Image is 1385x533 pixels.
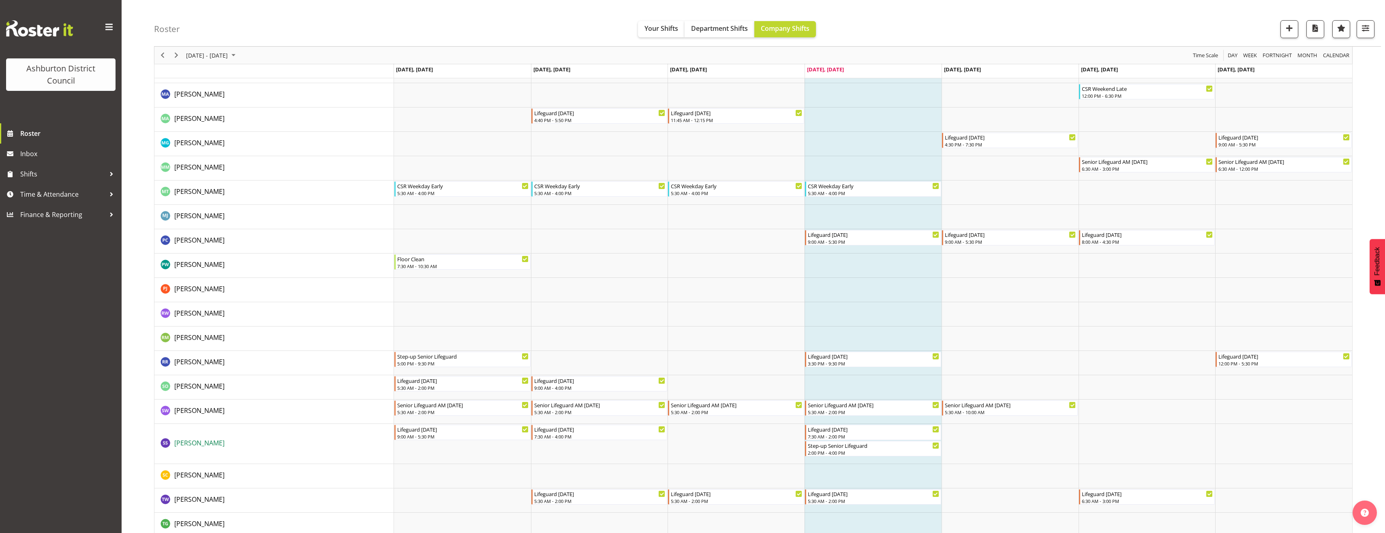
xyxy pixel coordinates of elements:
span: Your Shifts [644,24,678,33]
span: [PERSON_NAME] [174,211,225,220]
div: CSR Weekday Early [808,182,939,190]
div: CSR Weekday Early [397,182,529,190]
td: Sawyer Stewart resource [154,424,394,464]
div: Moira Tarry"s event - CSR Weekday Early Begin From Wednesday, August 27, 2025 at 5:30:00 AM GMT+1... [668,181,804,197]
a: [PERSON_NAME] [174,519,225,529]
td: Peter Wood resource [154,254,394,278]
div: Senior Lifeguard AM [DATE] [1082,157,1213,165]
div: Senior Lifeguard AM [DATE] [945,401,1076,409]
div: 4:30 PM - 7:30 PM [945,141,1076,148]
img: help-xxl-2.png [1361,509,1369,517]
div: Next [169,47,183,64]
a: [PERSON_NAME] [174,438,225,448]
button: Your Shifts [638,21,685,37]
div: Meghan Anderson"s event - Lifeguard Tuesday Begin From Tuesday, August 26, 2025 at 4:40:00 PM GMT... [531,108,668,124]
div: Sawyer Stewart"s event - Lifeguard Monday Begin From Monday, August 25, 2025 at 9:00:00 AM GMT+12... [394,425,531,440]
td: Michael Griffiths resource [154,132,394,156]
a: [PERSON_NAME] [174,494,225,504]
td: Richard Wood resource [154,302,394,327]
div: Moira Tarry"s event - CSR Weekday Early Begin From Monday, August 25, 2025 at 5:30:00 AM GMT+12:0... [394,181,531,197]
span: [DATE], [DATE] [396,66,433,73]
div: Sawyer Stewart"s event - Lifeguard Tuesday Begin From Tuesday, August 26, 2025 at 7:30:00 AM GMT+... [531,425,668,440]
h4: Roster [154,24,180,34]
span: [PERSON_NAME] [174,438,225,447]
div: Sarah Wilson"s event - Senior Lifeguard AM Thursday Begin From Thursday, August 28, 2025 at 5:30:... [805,400,941,416]
div: Lifeguard [DATE] [1218,133,1350,141]
a: [PERSON_NAME] [174,211,225,221]
div: Lifeguard [DATE] [945,230,1076,239]
div: 6:30 AM - 12:00 PM [1218,165,1350,172]
span: [PERSON_NAME] [174,382,225,391]
div: Meghan Anderson"s event - Lifeguard Wednesday Begin From Wednesday, August 27, 2025 at 11:45:00 A... [668,108,804,124]
td: Meghan Anderson resource [154,107,394,132]
div: 12:00 PM - 5:30 PM [1218,360,1350,367]
button: Timeline Week [1242,50,1259,60]
div: Sam Orr"s event - Lifeguard Monday Begin From Monday, August 25, 2025 at 5:30:00 AM GMT+12:00 End... [394,376,531,391]
a: [PERSON_NAME] [174,235,225,245]
td: Michelle Morgan resource [154,156,394,181]
a: [PERSON_NAME] [174,114,225,123]
div: 5:30 AM - 2:00 PM [671,498,802,504]
div: Paulina Cuadrado"s event - Lifeguard Thursday Begin From Thursday, August 28, 2025 at 9:00:00 AM ... [805,230,941,245]
td: Pippa Jones resource [154,278,394,302]
div: 9:00 AM - 5:30 PM [808,239,939,245]
td: Rose McKay resource [154,327,394,351]
div: Paulina Cuadrado"s event - Lifeguard Saturday Begin From Saturday, August 30, 2025 at 8:00:00 AM ... [1079,230,1215,245]
button: Timeline Day [1227,50,1239,60]
button: August 25 - 31, 2025 [185,50,239,60]
div: Senior Lifeguard AM [DATE] [534,401,666,409]
div: 5:30 AM - 4:00 PM [808,190,939,196]
div: 4:40 PM - 5:50 PM [534,117,666,123]
div: Senior Lifeguard AM [DATE] [1218,157,1350,165]
span: [DATE], [DATE] [944,66,981,73]
div: 2:00 PM - 4:00 PM [808,449,939,456]
div: Senior Lifeguard AM [DATE] [397,401,529,409]
div: Sarah Wilson"s event - Senior Lifeguard AM Tuesday Begin From Tuesday, August 26, 2025 at 5:30:00... [531,400,668,416]
a: [PERSON_NAME] [174,470,225,480]
div: Step-up Senior Lifeguard [808,441,939,449]
div: 5:30 AM - 2:00 PM [397,409,529,415]
div: Sawyer Stewart"s event - Step-up Senior Lifeguard Begin From Thursday, August 28, 2025 at 2:00:00... [805,441,941,456]
div: Lifeguard [DATE] [671,109,802,117]
button: Next [171,50,182,60]
span: [PERSON_NAME] [174,406,225,415]
div: Peter Wood"s event - Floor Clean Begin From Monday, August 25, 2025 at 7:30:00 AM GMT+12:00 Ends ... [394,254,531,270]
span: [PERSON_NAME] [174,309,225,318]
div: Lifeguard [DATE] [534,109,666,117]
div: 7:30 AM - 10:30 AM [397,263,529,269]
div: Sawyer Stewart"s event - Lifeguard Thursday Begin From Thursday, August 28, 2025 at 7:30:00 AM GM... [805,425,941,440]
div: CSR Weekday Early [671,182,802,190]
button: Add a new shift [1280,20,1298,38]
div: Lifeguard [DATE] [671,490,802,498]
a: [PERSON_NAME] [174,162,225,172]
div: Megan Allott"s event - CSR Weekend Late Begin From Saturday, August 30, 2025 at 12:00:00 PM GMT+1... [1079,84,1215,99]
div: 6:30 AM - 3:00 PM [1082,165,1213,172]
div: Ryan Richan"s event - Lifeguard Sunday Begin From Sunday, August 31, 2025 at 12:00:00 PM GMT+12:0... [1216,352,1352,367]
button: Company Shifts [754,21,816,37]
div: 5:30 AM - 4:00 PM [397,190,529,196]
td: Moira Tarry resource [154,181,394,205]
td: Sarah Wilson resource [154,400,394,424]
div: CSR Weekend Late [1082,84,1213,92]
div: 5:30 AM - 2:00 PM [534,409,666,415]
div: Michelle Morgan"s event - Senior Lifeguard AM Saturday Begin From Saturday, August 30, 2025 at 6:... [1079,157,1215,172]
div: Lifeguard [DATE] [1218,352,1350,360]
span: Inbox [20,148,118,160]
div: Lifeguard [DATE] [808,230,939,239]
button: Feedback - Show survey [1370,239,1385,294]
div: Lifeguard [DATE] [397,376,529,385]
div: Sarah Wilson"s event - Senior Lifeguard AM Wednesday Begin From Wednesday, August 27, 2025 at 5:3... [668,400,804,416]
div: Previous [156,47,169,64]
div: Lifeguard [DATE] [534,425,666,433]
td: Tessa Wright resource [154,488,394,513]
span: [DATE], [DATE] [1081,66,1118,73]
span: Company Shifts [761,24,809,33]
span: [PERSON_NAME] [174,333,225,342]
td: Ryan Richan resource [154,351,394,375]
span: [DATE], [DATE] [670,66,707,73]
a: [PERSON_NAME] [174,406,225,415]
div: 5:30 AM - 2:00 PM [534,498,666,504]
button: Filter Shifts [1357,20,1374,38]
td: Sam Orr resource [154,375,394,400]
